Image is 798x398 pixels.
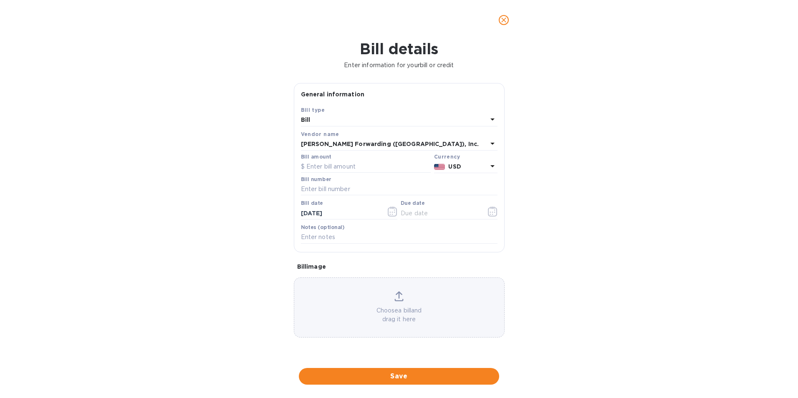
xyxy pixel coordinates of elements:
[301,141,479,147] b: [PERSON_NAME] Forwarding ([GEOGRAPHIC_DATA]), Inc.
[301,183,497,196] input: Enter bill number
[301,177,331,182] label: Bill number
[301,201,323,206] label: Bill date
[301,161,431,173] input: $ Enter bill amount
[494,10,514,30] button: close
[301,231,497,244] input: Enter notes
[434,164,445,170] img: USD
[434,154,460,160] b: Currency
[7,40,791,58] h1: Bill details
[401,207,480,219] input: Due date
[401,201,424,206] label: Due date
[301,107,325,113] b: Bill type
[294,306,504,324] p: Choose a bill and drag it here
[448,163,461,170] b: USD
[301,116,311,123] b: Bill
[301,225,345,230] label: Notes (optional)
[306,371,492,381] span: Save
[299,368,499,385] button: Save
[301,207,380,219] input: Select date
[301,154,331,159] label: Bill amount
[297,262,501,271] p: Bill image
[7,61,791,70] p: Enter information for your bill or credit
[301,91,365,98] b: General information
[301,131,339,137] b: Vendor name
